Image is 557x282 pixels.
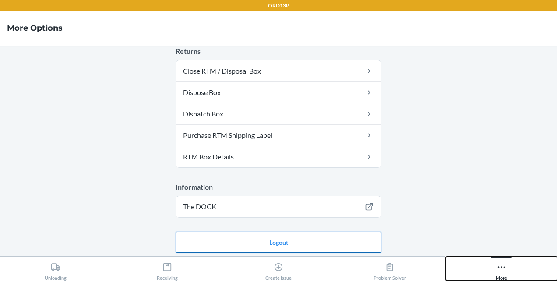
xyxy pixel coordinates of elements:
div: Receiving [157,259,178,281]
button: Create Issue [223,257,334,281]
button: Problem Solver [334,257,445,281]
button: Logout [176,232,381,253]
button: Receiving [111,257,222,281]
p: Returns [176,46,381,56]
div: Create Issue [265,259,292,281]
p: Information [176,182,381,192]
a: Dispose Box [176,82,381,103]
a: Purchase RTM Shipping Label [176,125,381,146]
a: Dispatch Box [176,103,381,124]
a: RTM Box Details [176,146,381,167]
a: Close RTM / Disposal Box [176,60,381,81]
button: More [446,257,557,281]
div: More [496,259,507,281]
div: Problem Solver [374,259,406,281]
p: ORD13P [268,2,289,10]
div: Unloading [45,259,67,281]
a: The DOCK [176,196,381,217]
h4: More Options [7,22,63,34]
